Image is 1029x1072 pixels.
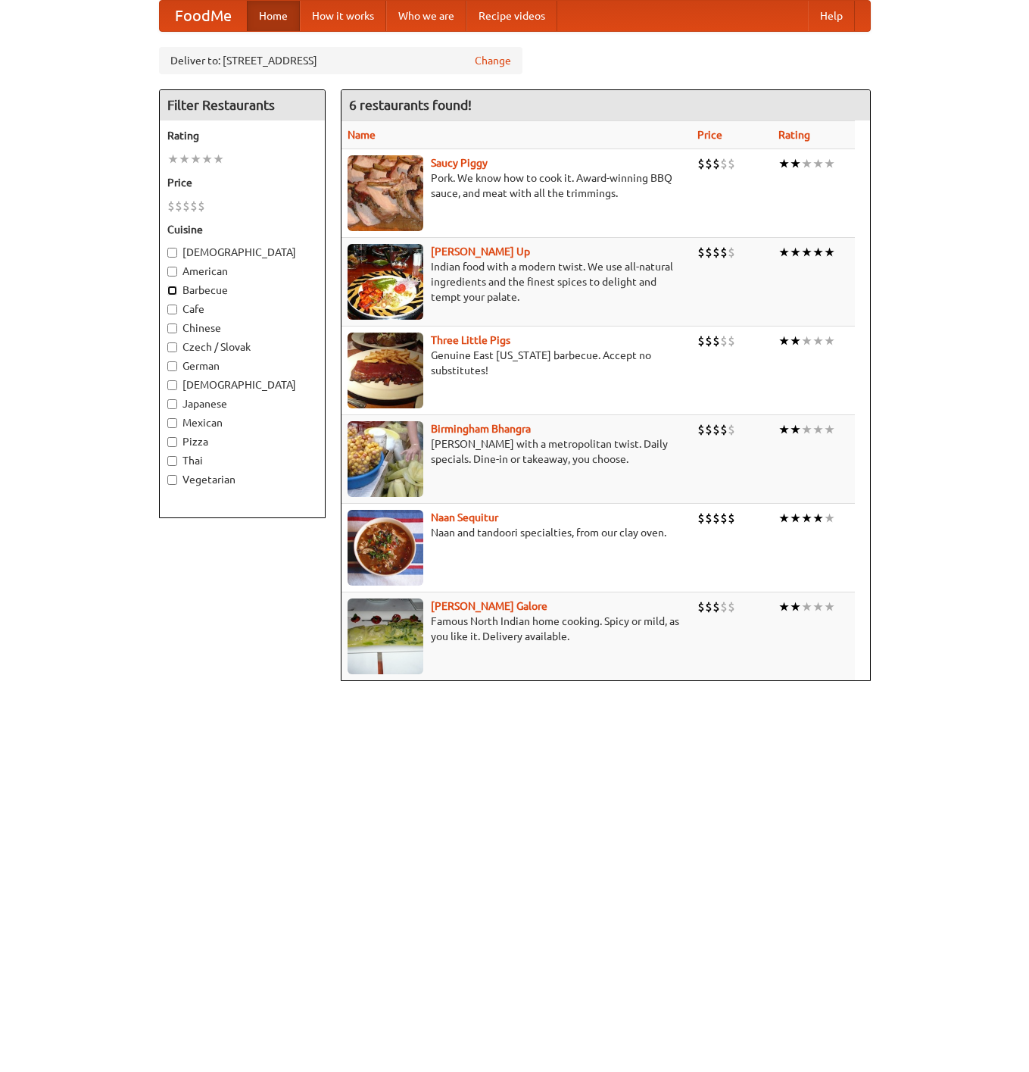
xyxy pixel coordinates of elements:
li: $ [713,155,720,172]
input: Vegetarian [167,475,177,485]
label: German [167,358,317,373]
input: Pizza [167,437,177,447]
li: ★ [801,244,812,261]
a: Change [475,53,511,68]
li: ★ [778,599,790,615]
li: ★ [790,333,801,349]
a: Name [348,129,376,141]
p: [PERSON_NAME] with a metropolitan twist. Daily specials. Dine-in or takeaway, you choose. [348,436,686,467]
label: Chinese [167,320,317,336]
li: $ [728,421,735,438]
h5: Rating [167,128,317,143]
li: $ [728,155,735,172]
li: $ [167,198,175,214]
li: $ [198,198,205,214]
p: Pork. We know how to cook it. Award-winning BBQ sauce, and meat with all the trimmings. [348,170,686,201]
label: Czech / Slovak [167,339,317,355]
li: $ [720,421,728,438]
img: bhangra.jpg [348,421,423,497]
li: $ [182,198,190,214]
input: [DEMOGRAPHIC_DATA] [167,380,177,390]
li: ★ [824,510,835,527]
li: ★ [167,151,179,167]
input: Thai [167,456,177,466]
a: Naan Sequitur [431,511,498,523]
a: Three Little Pigs [431,334,510,346]
li: ★ [790,155,801,172]
label: [DEMOGRAPHIC_DATA] [167,377,317,392]
li: ★ [801,599,812,615]
a: Price [697,129,722,141]
a: Who we are [386,1,466,31]
b: [PERSON_NAME] Galore [431,600,547,612]
li: ★ [778,155,790,172]
li: ★ [778,510,790,527]
li: $ [720,244,728,261]
label: Japanese [167,396,317,411]
li: $ [713,599,720,615]
img: curryup.jpg [348,244,423,320]
input: Chinese [167,323,177,333]
a: [PERSON_NAME] Up [431,245,530,258]
a: Help [808,1,855,31]
a: Saucy Piggy [431,157,488,169]
li: $ [713,510,720,527]
li: ★ [201,151,213,167]
input: Japanese [167,399,177,409]
li: $ [697,599,705,615]
h5: Cuisine [167,222,317,237]
label: Vegetarian [167,472,317,487]
li: $ [697,155,705,172]
li: ★ [812,333,824,349]
li: $ [705,599,713,615]
input: German [167,361,177,371]
li: $ [705,333,713,349]
h5: Price [167,175,317,190]
li: $ [713,333,720,349]
p: Naan and tandoori specialties, from our clay oven. [348,525,686,540]
li: $ [705,421,713,438]
li: ★ [824,155,835,172]
div: Deliver to: [STREET_ADDRESS] [159,47,522,74]
a: Recipe videos [466,1,557,31]
li: $ [705,244,713,261]
li: ★ [812,155,824,172]
label: Barbecue [167,283,317,298]
h4: Filter Restaurants [160,90,325,120]
li: ★ [190,151,201,167]
li: $ [697,510,705,527]
label: Mexican [167,415,317,430]
li: ★ [179,151,190,167]
li: $ [175,198,182,214]
a: Rating [778,129,810,141]
li: $ [728,244,735,261]
input: [DEMOGRAPHIC_DATA] [167,248,177,258]
li: $ [705,155,713,172]
a: Birmingham Bhangra [431,423,531,435]
a: How it works [300,1,386,31]
input: Czech / Slovak [167,342,177,352]
a: Home [247,1,300,31]
li: $ [720,155,728,172]
li: ★ [790,510,801,527]
li: ★ [812,599,824,615]
input: Mexican [167,418,177,428]
li: $ [697,333,705,349]
li: $ [720,510,728,527]
li: ★ [801,510,812,527]
img: currygalore.jpg [348,599,423,674]
li: $ [705,510,713,527]
label: Cafe [167,302,317,317]
input: American [167,267,177,277]
li: $ [720,599,728,615]
label: [DEMOGRAPHIC_DATA] [167,245,317,260]
p: Genuine East [US_STATE] barbecue. Accept no substitutes! [348,348,686,378]
ng-pluralize: 6 restaurants found! [349,98,472,112]
li: $ [728,510,735,527]
li: ★ [824,333,835,349]
input: Cafe [167,305,177,314]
